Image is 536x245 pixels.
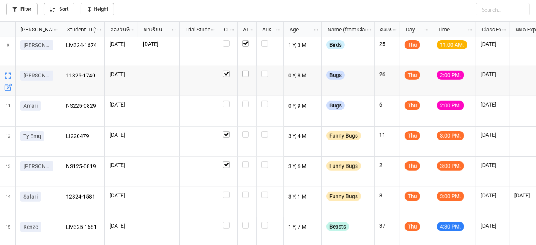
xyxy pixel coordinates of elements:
div: Thu [405,40,420,49]
div: CF [219,25,230,34]
div: Trial Student [181,25,210,34]
p: Kenzo [23,223,38,231]
a: Sort [44,3,74,15]
div: Day [401,25,424,34]
div: Birds [326,40,345,49]
p: LM325-1681 [66,222,100,233]
p: [DATE] [481,131,505,139]
div: 3:00 PM. [437,192,464,201]
p: [PERSON_NAME] [23,163,50,170]
p: 3 Y, 6 M [288,161,317,172]
p: 6 [379,101,395,109]
p: 37 [379,222,395,230]
div: Thu [405,192,420,201]
p: 2 [379,161,395,169]
div: Class Expiration [477,25,502,34]
div: ATT [238,25,249,34]
p: 1 Y, 7 M [288,222,317,233]
div: 4:30 PM. [437,222,464,231]
div: Time [433,25,468,34]
p: 0 Y, 9 M [288,101,317,112]
span: 11 [6,96,10,126]
p: 3 Y, 4 M [288,131,317,142]
div: Thu [405,131,420,140]
div: Age [285,25,313,34]
span: 12 [6,127,10,156]
div: Funny Bugs [326,131,361,140]
p: Amari [23,102,38,110]
span: 13 [6,157,10,187]
p: 26 [379,71,395,78]
p: [DATE] [109,222,133,230]
a: Height [81,3,114,15]
div: Thu [405,101,420,110]
div: คงเหลือ (from Nick Name) [376,25,392,34]
p: Safari [23,193,38,201]
p: [DATE] [109,101,133,109]
div: Beasts [326,222,349,231]
p: 25 [379,40,395,48]
p: [DATE] [481,40,505,48]
p: [DATE] [109,192,133,199]
input: Search... [476,3,530,15]
p: [DATE] [143,40,175,48]
p: 11325-1740 [66,71,100,81]
p: [DATE] [481,101,505,109]
p: 3 Y, 1 M [288,192,317,202]
p: [PERSON_NAME]ปู [23,41,50,49]
div: 11:00 AM. [437,40,467,49]
div: Thu [405,161,420,171]
p: LM324-1674 [66,40,100,51]
p: [DATE] [481,71,505,78]
p: [DATE] [109,131,133,139]
div: Bugs [326,101,345,110]
span: 14 [6,187,10,217]
div: Thu [405,71,420,80]
div: [PERSON_NAME] Name [16,25,53,34]
div: Thu [405,222,420,231]
p: [PERSON_NAME] [23,72,50,79]
p: NS225-0829 [66,101,100,112]
div: 2:00 PM. [437,71,464,80]
p: LI220479 [66,131,100,142]
p: Ty Emq [23,132,41,140]
p: [DATE] [109,161,133,169]
p: [DATE] [481,192,505,199]
p: 1 Y, 3 M [288,40,317,51]
p: NS125-0819 [66,161,100,172]
div: Funny Bugs [326,161,361,171]
p: 12324-1581 [66,192,100,202]
span: 9 [7,36,9,66]
p: [DATE] [481,161,505,169]
p: [DATE] [109,40,133,48]
p: 11 [379,131,395,139]
div: 2:00 PM. [437,101,464,110]
div: มาเรียน [139,25,171,34]
div: Name (from Class) [323,25,366,34]
div: grid [0,22,61,37]
div: ATK [258,25,275,34]
p: [DATE] [109,71,133,78]
div: Student ID (from [PERSON_NAME] Name) [63,25,96,34]
div: จองวันที่ [106,25,130,34]
div: 3:00 PM. [437,131,464,140]
a: Filter [6,3,38,15]
div: Bugs [326,71,345,80]
p: [DATE] [481,222,505,230]
div: Funny Bugs [326,192,361,201]
div: 3:00 PM. [437,161,464,171]
p: 0 Y, 8 M [288,71,317,81]
p: 8 [379,192,395,199]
